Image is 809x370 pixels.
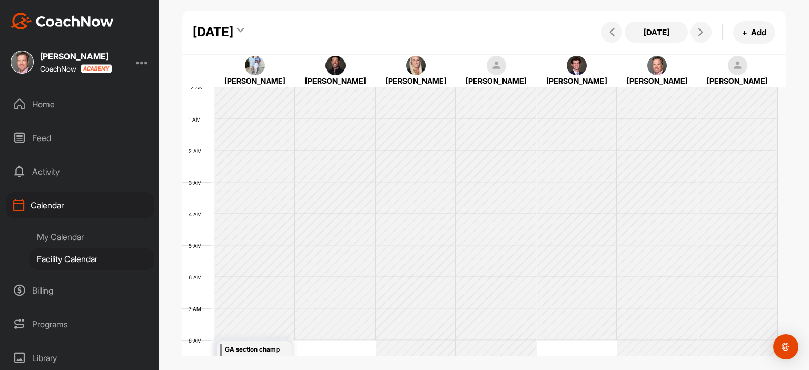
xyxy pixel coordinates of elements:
div: Activity [6,158,154,185]
img: square_1198837a0621bc99c576034cd466346b.jpg [325,56,346,76]
img: square_abdfdf2b4235f0032e8ef9e906cebb3a.jpg [647,56,667,76]
div: 5 AM [182,243,212,249]
img: square_9c94fc23318557d4c37e61806d2aa4b1.jpg [567,56,587,76]
div: GA section champ [225,344,281,356]
span: + [742,27,747,38]
div: 12 AM [182,84,214,91]
div: [PERSON_NAME] [705,75,770,86]
div: [DATE] [193,23,233,42]
div: Facility Calendar [29,248,154,270]
div: 3 AM [182,179,212,186]
button: +Add [733,21,775,44]
img: square_2a010bb75d7b22adc322a28104a65ec4.jpg [245,56,265,76]
div: [PERSON_NAME] [303,75,368,86]
div: [PERSON_NAME] [40,52,112,61]
div: 6 AM [182,274,212,281]
div: 2 AM [182,148,212,154]
img: square_622f49074c953c3c8f4e28f1f7ba1573.jpg [406,56,426,76]
img: CoachNow acadmey [81,64,112,73]
img: square_default-ef6cabf814de5a2bf16c804365e32c732080f9872bdf737d349900a9daf73cf9.png [728,56,748,76]
div: 4 AM [182,211,212,217]
div: Calendar [6,192,154,218]
div: [PERSON_NAME] [223,75,288,86]
div: [PERSON_NAME] [383,75,448,86]
div: 8:00 AM [225,355,281,365]
img: square_abdfdf2b4235f0032e8ef9e906cebb3a.jpg [11,51,34,74]
div: 8 AM [182,337,212,344]
div: CoachNow [40,64,112,73]
div: Open Intercom Messenger [773,334,798,359]
div: 7 AM [182,306,212,312]
div: 1 AM [182,116,211,123]
div: My Calendar [29,226,154,248]
button: [DATE] [625,22,688,43]
div: [PERSON_NAME] [625,75,689,86]
div: [PERSON_NAME] [545,75,609,86]
img: CoachNow [11,13,114,29]
div: Feed [6,125,154,151]
div: [PERSON_NAME] [464,75,529,86]
img: square_default-ef6cabf814de5a2bf16c804365e32c732080f9872bdf737d349900a9daf73cf9.png [487,56,507,76]
div: Programs [6,311,154,337]
div: Home [6,91,154,117]
div: Billing [6,277,154,304]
